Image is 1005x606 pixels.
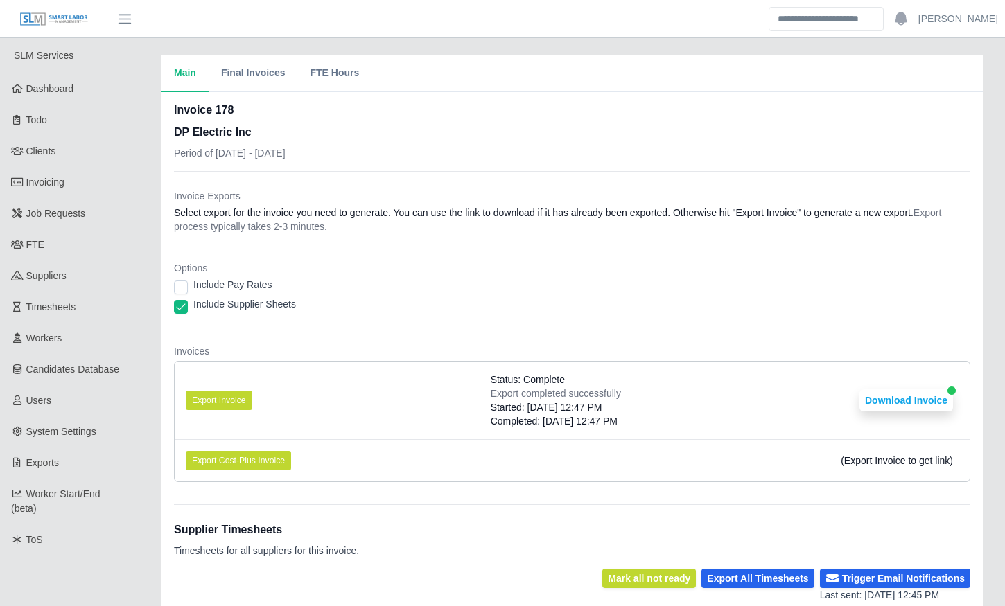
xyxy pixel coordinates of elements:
[602,569,696,588] button: Mark all not ready
[14,50,73,61] span: SLM Services
[174,544,359,558] p: Timesheets for all suppliers for this invoice.
[26,457,59,468] span: Exports
[161,55,209,92] button: Main
[26,332,62,344] span: Workers
[820,569,970,588] button: Trigger Email Notifications
[186,451,291,470] button: Export Cost-Plus Invoice
[174,146,286,160] p: Period of [DATE] - [DATE]
[174,206,970,233] dd: Select export for the invoice you need to generate. You can use the link to download if it has al...
[26,364,120,375] span: Candidates Database
[26,145,56,157] span: Clients
[26,208,86,219] span: Job Requests
[186,391,252,410] button: Export Invoice
[11,488,101,514] span: Worker Start/End (beta)
[26,301,76,312] span: Timesheets
[491,373,565,386] span: Status: Complete
[26,177,64,188] span: Invoicing
[701,569,814,588] button: Export All Timesheets
[841,455,953,466] span: (Export Invoice to get link)
[491,400,621,414] div: Started: [DATE] 12:47 PM
[193,297,296,311] label: Include Supplier Sheets
[174,102,286,118] h2: Invoice 178
[918,12,998,26] a: [PERSON_NAME]
[209,55,298,92] button: Final Invoices
[859,389,953,411] button: Download Invoice
[19,12,89,27] img: SLM Logo
[26,83,74,94] span: Dashboard
[26,426,96,437] span: System Settings
[174,189,970,203] dt: Invoice Exports
[174,522,359,538] h1: Supplier Timesheets
[26,534,43,545] span: ToS
[26,395,52,406] span: Users
[769,7,884,31] input: Search
[491,386,621,400] div: Export completed successfully
[174,261,970,275] dt: Options
[174,124,286,141] h3: DP Electric Inc
[26,270,67,281] span: Suppliers
[26,114,47,125] span: Todo
[820,588,970,603] div: Last sent: [DATE] 12:45 PM
[174,344,970,358] dt: Invoices
[26,239,44,250] span: FTE
[491,414,621,428] div: Completed: [DATE] 12:47 PM
[859,395,953,406] a: Download Invoice
[297,55,372,92] button: FTE Hours
[193,278,272,292] label: Include Pay Rates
